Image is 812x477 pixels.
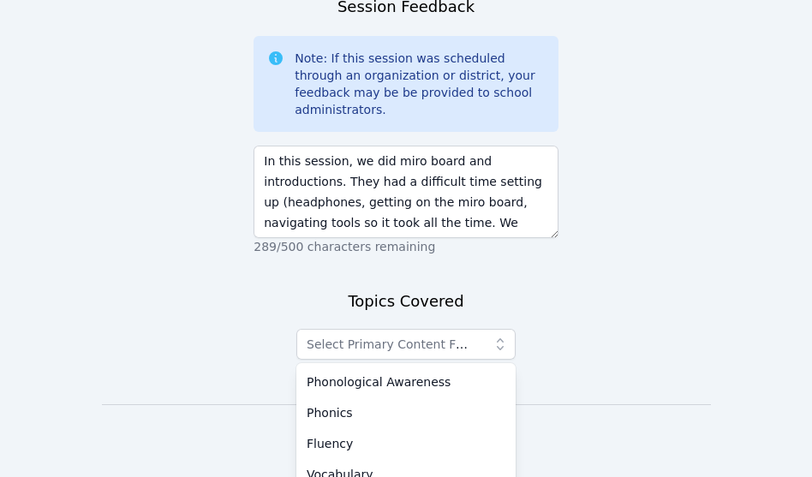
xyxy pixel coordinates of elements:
span: Select Primary Content Focus [307,337,483,351]
div: Note: If this session was scheduled through an organization or district, your feedback may be be ... [295,50,545,118]
span: Fluency [307,435,353,452]
h3: Topics Covered [348,289,463,313]
textarea: In this session, we did miro board and introductions. They had a difficult time setting up (headp... [254,146,558,238]
p: 289/500 characters remaining [254,238,558,255]
button: Select Primary Content Focus [296,329,516,360]
span: Phonics [307,404,353,421]
span: Phonological Awareness [307,373,451,391]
